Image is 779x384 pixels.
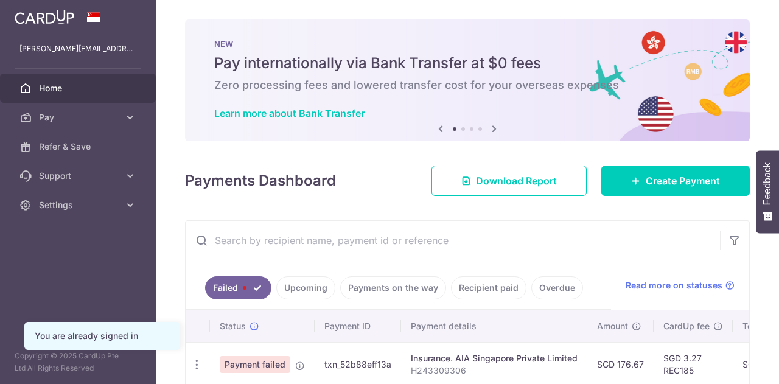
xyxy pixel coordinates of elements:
[756,150,779,233] button: Feedback - Show survey
[401,310,587,342] th: Payment details
[663,320,710,332] span: CardUp fee
[214,39,721,49] p: NEW
[601,166,750,196] a: Create Payment
[646,173,720,188] span: Create Payment
[411,365,578,377] p: H243309306
[276,276,335,299] a: Upcoming
[39,141,119,153] span: Refer & Save
[214,54,721,73] h5: Pay internationally via Bank Transfer at $0 fees
[39,82,119,94] span: Home
[597,320,628,332] span: Amount
[39,111,119,124] span: Pay
[220,320,246,332] span: Status
[19,43,136,55] p: [PERSON_NAME][EMAIL_ADDRESS][DOMAIN_NAME]
[39,199,119,211] span: Settings
[531,276,583,299] a: Overdue
[431,166,587,196] a: Download Report
[15,10,74,24] img: CardUp
[185,19,750,141] img: Bank transfer banner
[411,352,578,365] div: Insurance. AIA Singapore Private Limited
[214,78,721,93] h6: Zero processing fees and lowered transfer cost for your overseas expenses
[626,279,722,291] span: Read more on statuses
[762,162,773,205] span: Feedback
[214,107,365,119] a: Learn more about Bank Transfer
[220,356,290,373] span: Payment failed
[340,276,446,299] a: Payments on the way
[451,276,526,299] a: Recipient paid
[476,173,557,188] span: Download Report
[626,279,735,291] a: Read more on statuses
[39,170,119,182] span: Support
[185,170,336,192] h4: Payments Dashboard
[205,276,271,299] a: Failed
[186,221,720,260] input: Search by recipient name, payment id or reference
[315,310,401,342] th: Payment ID
[35,330,170,342] div: You are already signed in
